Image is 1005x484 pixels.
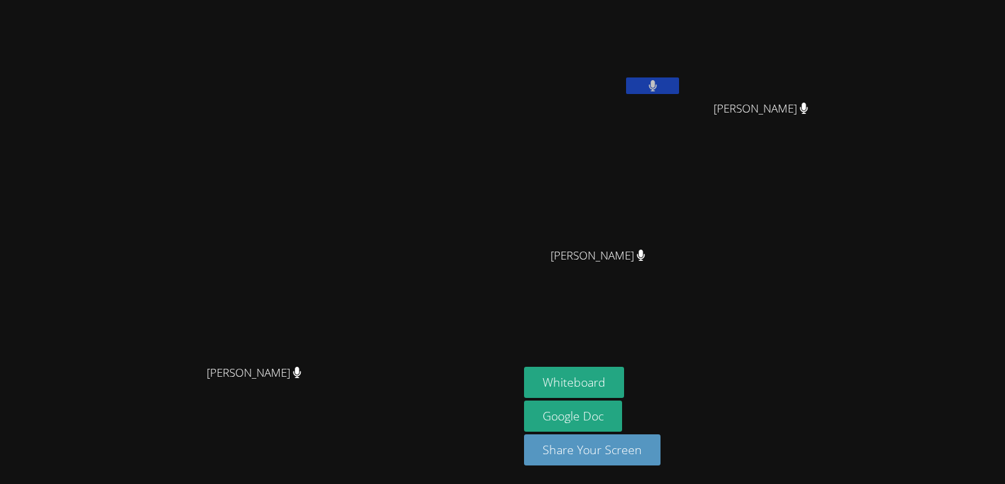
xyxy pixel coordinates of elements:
span: [PERSON_NAME] [551,246,645,266]
button: Whiteboard [524,367,624,398]
button: Share Your Screen [524,434,661,465]
span: [PERSON_NAME] [714,99,808,119]
a: Google Doc [524,401,622,432]
span: [PERSON_NAME] [207,363,301,383]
